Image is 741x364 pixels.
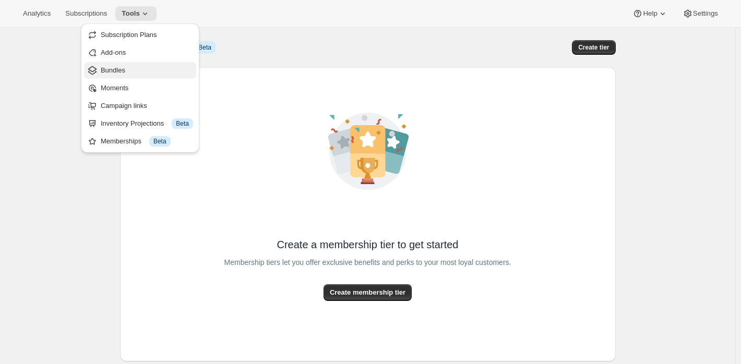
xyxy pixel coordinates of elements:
[101,118,193,129] div: Inventory Projections
[101,31,157,39] span: Subscription Plans
[676,6,724,21] button: Settings
[65,9,107,18] span: Subscriptions
[626,6,674,21] button: Help
[277,237,459,252] span: Create a membership tier to get started
[176,119,189,128] span: Beta
[224,255,511,270] span: Membership tiers let you offer exclusive benefits and perks to your most loyal customers.
[198,43,211,52] span: Beta
[101,84,128,92] span: Moments
[84,80,196,96] button: Moments
[84,44,196,61] button: Add-ons
[23,9,51,18] span: Analytics
[101,66,125,74] span: Bundles
[330,287,405,298] span: Create membership tier
[324,284,412,301] button: Create membership tier
[84,133,196,150] button: Memberships
[59,6,113,21] button: Subscriptions
[101,136,193,147] div: Memberships
[122,9,140,18] span: Tools
[693,9,718,18] span: Settings
[101,48,126,56] span: Add-ons
[643,9,657,18] span: Help
[84,62,196,79] button: Bundles
[17,6,57,21] button: Analytics
[101,102,147,110] span: Campaign links
[115,6,157,21] button: Tools
[84,98,196,114] button: Campaign links
[84,115,196,132] button: Inventory Projections
[572,40,615,55] button: Create tier
[578,43,609,52] span: Create tier
[153,137,166,145] span: Beta
[84,27,196,43] button: Subscription Plans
